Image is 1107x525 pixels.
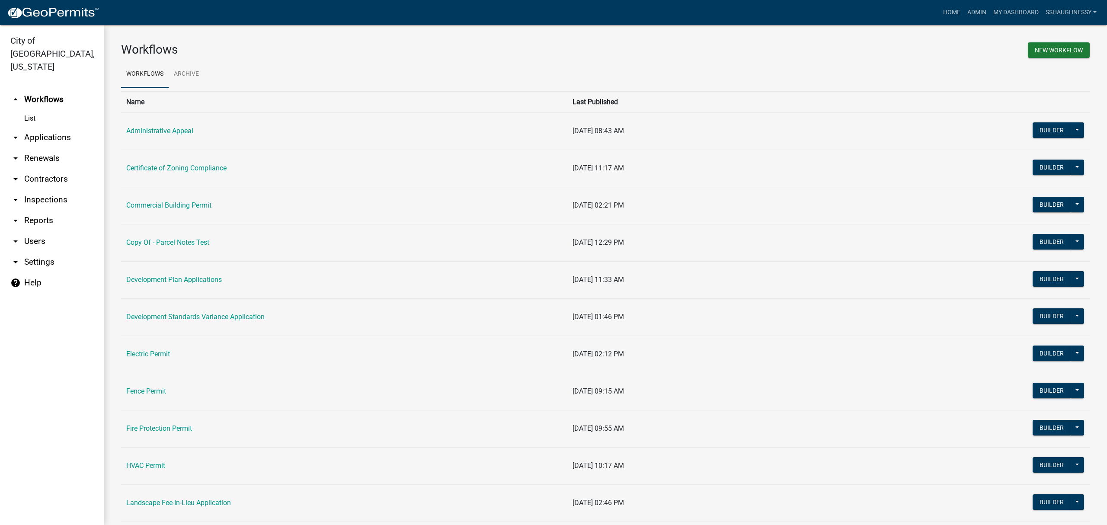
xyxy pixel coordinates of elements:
span: [DATE] 12:29 PM [573,238,624,246]
a: Commercial Building Permit [126,201,211,209]
span: [DATE] 09:15 AM [573,387,624,395]
span: [DATE] 11:17 AM [573,164,624,172]
button: Builder [1033,122,1071,138]
i: arrow_drop_down [10,257,21,267]
button: New Workflow [1028,42,1090,58]
button: Builder [1033,346,1071,361]
a: Home [940,4,964,21]
button: Builder [1033,197,1071,212]
a: Archive [169,61,204,88]
i: help [10,278,21,288]
a: Fire Protection Permit [126,424,192,432]
button: Builder [1033,383,1071,398]
h3: Workflows [121,42,599,57]
a: My Dashboard [990,4,1042,21]
a: Copy Of - Parcel Notes Test [126,238,209,246]
span: [DATE] 02:46 PM [573,499,624,507]
button: Builder [1033,160,1071,175]
button: Builder [1033,234,1071,250]
a: Workflows [121,61,169,88]
i: arrow_drop_down [10,236,21,246]
th: Last Published [567,91,901,112]
span: [DATE] 11:33 AM [573,275,624,284]
i: arrow_drop_down [10,174,21,184]
span: [DATE] 02:21 PM [573,201,624,209]
i: arrow_drop_down [10,153,21,163]
button: Builder [1033,420,1071,435]
i: arrow_drop_up [10,94,21,105]
a: Fence Permit [126,387,166,395]
a: Admin [964,4,990,21]
a: Certificate of Zoning Compliance [126,164,227,172]
a: Electric Permit [126,350,170,358]
button: Builder [1033,457,1071,473]
span: [DATE] 01:46 PM [573,313,624,321]
button: Builder [1033,494,1071,510]
i: arrow_drop_down [10,215,21,226]
a: sshaughnessy [1042,4,1100,21]
button: Builder [1033,308,1071,324]
span: [DATE] 09:55 AM [573,424,624,432]
a: Development Plan Applications [126,275,222,284]
i: arrow_drop_down [10,195,21,205]
th: Name [121,91,567,112]
i: arrow_drop_down [10,132,21,143]
a: HVAC Permit [126,461,165,470]
a: Landscape Fee-In-Lieu Application [126,499,231,507]
span: [DATE] 10:17 AM [573,461,624,470]
span: [DATE] 08:43 AM [573,127,624,135]
a: Administrative Appeal [126,127,193,135]
span: [DATE] 02:12 PM [573,350,624,358]
button: Builder [1033,271,1071,287]
a: Development Standards Variance Application [126,313,265,321]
